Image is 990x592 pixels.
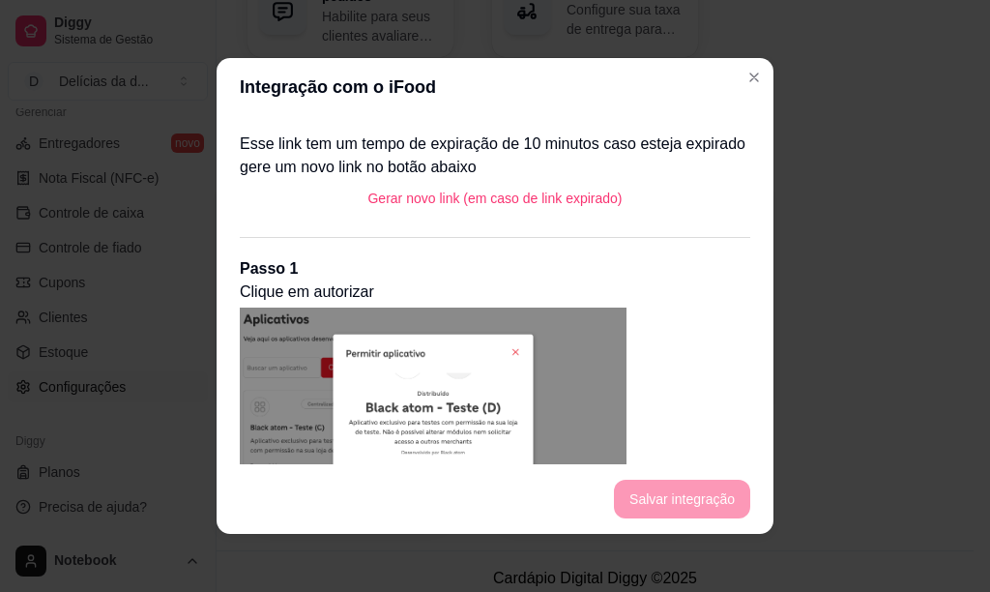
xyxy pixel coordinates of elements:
header: Integração com o iFood [217,58,773,116]
p: Esse link tem um tempo de expiração de 10 minutos caso esteja expirado gere um novo link no botão... [240,133,750,179]
button: Close [739,62,770,93]
button: Gerar novo link (em caso de link expirado) [352,179,637,218]
p: Clique em autorizar [240,281,750,304]
p: Passo 1 [240,257,750,281]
